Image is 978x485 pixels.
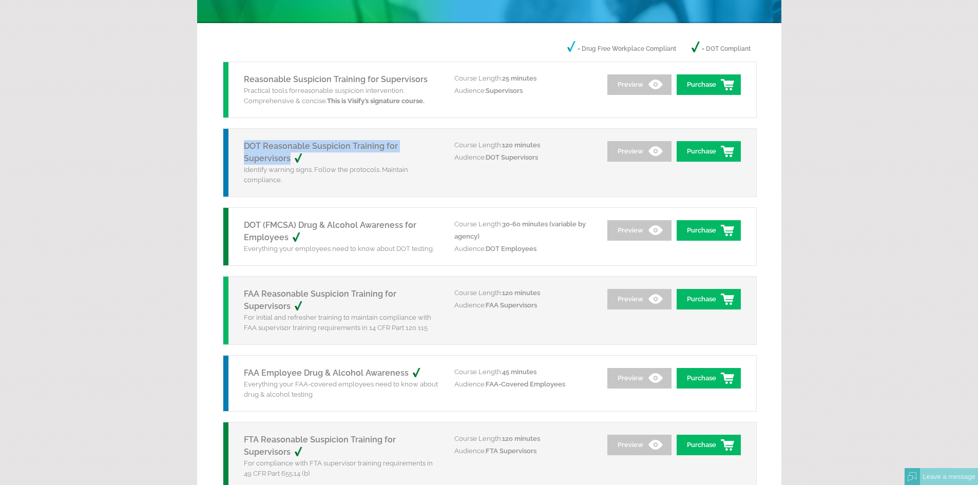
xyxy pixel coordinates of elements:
span: 120 minutes [502,435,540,442]
span: 120 minutes [502,289,540,297]
span: 120 minutes [502,141,540,149]
a: Purchase [677,435,741,455]
span: 25 minutes [502,74,536,82]
p: Everything your employees need to know about DOT testing. [244,244,439,254]
a: Purchase [677,289,741,309]
img: Offline [908,472,917,481]
a: Preview [607,74,672,95]
a: Purchase [677,141,741,162]
span: DOT Employees [486,245,536,253]
a: Purchase [677,368,741,389]
p: Audience: [454,243,593,255]
p: Audience: [454,378,593,391]
p: Audience: [454,85,593,97]
span: reasonable suspicion intervention. Comprehensive & concise. [244,87,425,105]
a: FAA Employee Drug & Alcohol Awareness [244,368,432,378]
p: Audience: [454,445,593,457]
p: Course Length: [454,287,593,299]
p: Audience: [454,299,593,312]
div: Leave a message [920,468,978,485]
a: Purchase [677,220,741,241]
p: Practical tools for [244,86,439,106]
p: Course Length: [454,433,593,445]
span: For compliance with FTA supervisor training requirements in 49 CFR Part 655.14 (b) [244,459,433,477]
span: FAA Supervisors [486,301,537,309]
span: FAA-Covered Employees [486,380,565,388]
a: Preview [607,368,672,389]
a: Reasonable Suspicion Training for Supervisors [244,74,428,84]
p: Course Length: [454,218,593,243]
p: Identify warning signs. Follow the protocols. Maintain compliance. [244,165,439,185]
a: Preview [607,220,672,241]
span: 30-60 minutes (variable by agency) [454,220,586,240]
p: Course Length: [454,139,593,151]
p: = Drug Free Workplace Compliant [567,41,676,56]
a: FTA Reasonable Suspicion Training for Supervisors [244,435,396,457]
a: DOT Reasonable Suspicion Training for Supervisors [244,141,398,163]
p: Everything your FAA-covered employees need to know about drug & alcohol testing [244,379,439,400]
a: Preview [607,435,672,455]
span: For initial and refresher training to maintain compliance with FAA supervisor training requiremen... [244,314,431,332]
strong: This is Visify’s signature course. [327,97,425,105]
span: DOT Supervisors [486,153,538,161]
a: DOT (FMCSA) Drug & Alcohol Awareness for Employees [244,220,416,242]
p: Audience: [454,151,593,164]
span: FTA Supervisors [486,447,536,455]
p: Course Length: [454,72,593,85]
a: Purchase [677,74,741,95]
span: 45 minutes [502,368,536,376]
a: Preview [607,289,672,309]
span: Supervisors [486,87,523,94]
a: Preview [607,141,672,162]
p: Course Length: [454,366,593,378]
a: FAA Reasonable Suspicion Training for Supervisors [244,289,396,311]
p: = DOT Compliant [692,41,751,56]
